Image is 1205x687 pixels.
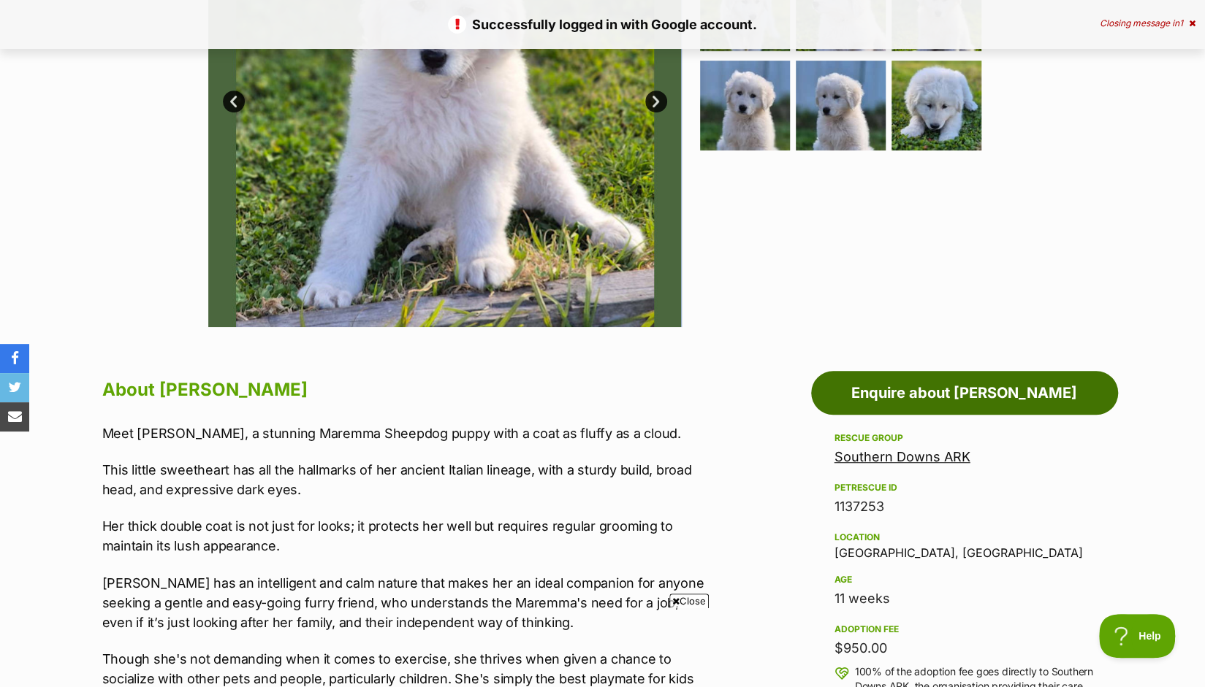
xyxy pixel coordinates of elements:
[102,460,706,499] p: This little sweetheart has all the hallmarks of her ancient Italian lineage, with a sturdy build,...
[835,529,1095,559] div: [GEOGRAPHIC_DATA], [GEOGRAPHIC_DATA]
[892,61,981,150] img: Photo of Clarissa
[645,91,667,112] a: Next
[700,61,790,150] img: Photo of Clarissa
[835,432,1095,444] div: Rescue group
[15,15,1190,34] p: Successfully logged in with Google account.
[669,594,709,608] span: Close
[835,638,1095,659] div: $950.00
[102,423,706,443] p: Meet [PERSON_NAME], a stunning Maremma Sheepdog puppy with a coat as fluffy as a cloud.
[337,614,869,680] iframe: Advertisement
[835,531,1095,543] div: Location
[1099,614,1176,658] iframe: Help Scout Beacon - Open
[1179,18,1183,28] span: 1
[835,482,1095,494] div: PetRescue ID
[811,371,1118,415] a: Enquire about [PERSON_NAME]
[835,574,1095,586] div: Age
[102,573,706,632] p: [PERSON_NAME] has an intelligent and calm nature that makes her an ideal companion for anyone see...
[835,588,1095,609] div: 11 weeks
[1100,18,1196,28] div: Closing message in
[102,516,706,556] p: Her thick double coat is not just for looks; it protects her well but requires regular grooming t...
[796,61,886,150] img: Photo of Clarissa
[102,374,706,406] h2: About [PERSON_NAME]
[835,449,970,464] a: Southern Downs ARK
[223,91,245,112] a: Prev
[835,623,1095,635] div: Adoption fee
[835,496,1095,517] div: 1137253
